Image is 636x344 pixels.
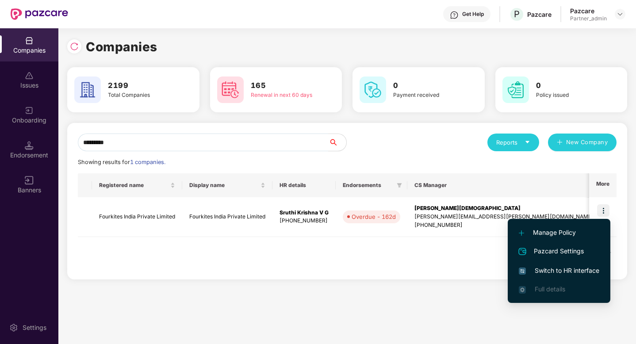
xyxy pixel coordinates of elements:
span: 1 companies. [130,159,165,165]
span: Registered name [99,182,169,189]
img: svg+xml;base64,PHN2ZyB3aWR0aD0iMTQuNSIgaGVpZ2h0PSIxNC41IiB2aWV3Qm94PSIwIDAgMTYgMTYiIGZpbGw9Im5vbm... [25,141,34,150]
span: caret-down [525,139,530,145]
img: svg+xml;base64,PHN2ZyB4bWxucz0iaHR0cDovL3d3dy53My5vcmcvMjAwMC9zdmciIHdpZHRoPSIxNi4zNjMiIGhlaWdodD... [519,286,526,293]
h3: 165 [251,80,317,92]
span: filter [397,183,402,188]
h3: 2199 [108,80,174,92]
img: svg+xml;base64,PHN2ZyB4bWxucz0iaHR0cDovL3d3dy53My5vcmcvMjAwMC9zdmciIHdpZHRoPSI2MCIgaGVpZ2h0PSI2MC... [502,76,529,103]
span: Switch to HR interface [519,266,599,275]
span: search [328,139,346,146]
img: svg+xml;base64,PHN2ZyB4bWxucz0iaHR0cDovL3d3dy53My5vcmcvMjAwMC9zdmciIHdpZHRoPSIxMi4yMDEiIGhlaWdodD... [519,230,524,236]
th: More [589,173,617,197]
h3: 0 [393,80,459,92]
img: icon [597,204,609,217]
th: HR details [272,173,336,197]
div: Policy issued [536,91,602,99]
div: [PERSON_NAME][DEMOGRAPHIC_DATA] [414,204,594,213]
img: svg+xml;base64,PHN2ZyBpZD0iSXNzdWVzX2Rpc2FibGVkIiB4bWxucz0iaHR0cDovL3d3dy53My5vcmcvMjAwMC9zdmciIH... [25,71,34,80]
img: svg+xml;base64,PHN2ZyB4bWxucz0iaHR0cDovL3d3dy53My5vcmcvMjAwMC9zdmciIHdpZHRoPSI2MCIgaGVpZ2h0PSI2MC... [74,76,101,103]
span: filter [588,180,597,191]
div: Overdue - 162d [352,212,396,221]
div: Payment received [393,91,459,99]
div: [PHONE_NUMBER] [414,221,594,229]
button: search [328,134,347,151]
div: Get Help [462,11,484,18]
span: Showing results for [78,159,165,165]
h3: 0 [536,80,602,92]
span: Pazcard Settings [519,246,599,257]
img: svg+xml;base64,PHN2ZyBpZD0iSGVscC0zMngzMiIgeG1sbnM9Imh0dHA6Ly93d3cudzMub3JnLzIwMDAvc3ZnIiB3aWR0aD... [450,11,459,19]
img: svg+xml;base64,PHN2ZyB4bWxucz0iaHR0cDovL3d3dy53My5vcmcvMjAwMC9zdmciIHdpZHRoPSIyNCIgaGVpZ2h0PSIyNC... [517,246,528,257]
img: svg+xml;base64,PHN2ZyB4bWxucz0iaHR0cDovL3d3dy53My5vcmcvMjAwMC9zdmciIHdpZHRoPSI2MCIgaGVpZ2h0PSI2MC... [360,76,386,103]
div: [PHONE_NUMBER] [280,217,329,225]
div: Total Companies [108,91,174,99]
button: plusNew Company [548,134,617,151]
th: Registered name [92,173,182,197]
h1: Companies [86,37,157,57]
td: Fourkites India Private Limited [182,197,272,237]
th: Display name [182,173,272,197]
span: Full details [535,285,565,293]
span: CS Manager [414,182,586,189]
span: filter [395,180,404,191]
span: New Company [566,138,608,147]
img: svg+xml;base64,PHN2ZyBpZD0iU2V0dGluZy0yMHgyMCIgeG1sbnM9Imh0dHA6Ly93d3cudzMub3JnLzIwMDAvc3ZnIiB3aW... [9,323,18,332]
div: Pazcare [527,10,552,19]
img: svg+xml;base64,PHN2ZyBpZD0iUmVsb2FkLTMyeDMyIiB4bWxucz0iaHR0cDovL3d3dy53My5vcmcvMjAwMC9zdmciIHdpZH... [70,42,79,51]
span: P [514,9,520,19]
div: Settings [20,323,49,332]
img: svg+xml;base64,PHN2ZyBpZD0iRHJvcGRvd24tMzJ4MzIiIHhtbG5zPSJodHRwOi8vd3d3LnczLm9yZy8yMDAwL3N2ZyIgd2... [617,11,624,18]
img: svg+xml;base64,PHN2ZyB3aWR0aD0iMTYiIGhlaWdodD0iMTYiIHZpZXdCb3g9IjAgMCAxNiAxNiIgZmlsbD0ibm9uZSIgeG... [25,176,34,185]
div: Sruthi Krishna V G [280,209,329,217]
span: plus [557,139,563,146]
div: Reports [496,138,530,147]
img: svg+xml;base64,PHN2ZyB4bWxucz0iaHR0cDovL3d3dy53My5vcmcvMjAwMC9zdmciIHdpZHRoPSI2MCIgaGVpZ2h0PSI2MC... [217,76,244,103]
img: New Pazcare Logo [11,8,68,20]
span: Endorsements [343,182,393,189]
img: svg+xml;base64,PHN2ZyBpZD0iQ29tcGFuaWVzIiB4bWxucz0iaHR0cDovL3d3dy53My5vcmcvMjAwMC9zdmciIHdpZHRoPS... [25,36,34,45]
div: Partner_admin [570,15,607,22]
div: Pazcare [570,7,607,15]
td: Fourkites India Private Limited [92,197,182,237]
div: Renewal in next 60 days [251,91,317,99]
img: svg+xml;base64,PHN2ZyB4bWxucz0iaHR0cDovL3d3dy53My5vcmcvMjAwMC9zdmciIHdpZHRoPSIxNiIgaGVpZ2h0PSIxNi... [519,268,526,275]
span: Manage Policy [519,228,599,237]
span: Display name [189,182,259,189]
div: [PERSON_NAME][EMAIL_ADDRESS][PERSON_NAME][DOMAIN_NAME] [414,213,594,221]
img: svg+xml;base64,PHN2ZyB3aWR0aD0iMjAiIGhlaWdodD0iMjAiIHZpZXdCb3g9IjAgMCAyMCAyMCIgZmlsbD0ibm9uZSIgeG... [25,106,34,115]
